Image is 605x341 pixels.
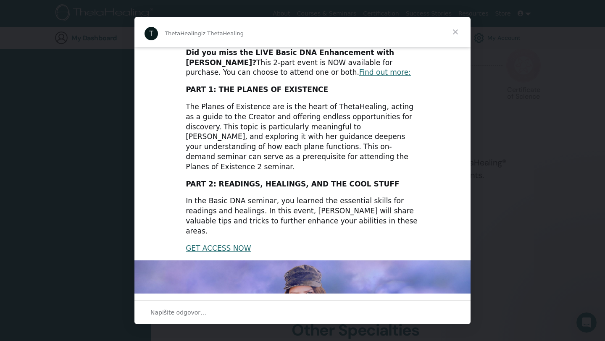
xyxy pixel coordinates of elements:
a: Find out more: [359,68,411,76]
span: iz ThetaHealing [201,30,244,37]
div: Profile image for ThetaHealing [145,27,158,40]
span: Napišite odgovor… [150,307,206,318]
span: ThetaHealing [165,30,201,37]
a: GET ACCESS NOW [186,244,251,252]
div: This 2-part event is NOW available for purchase. You can choose to attend one or both. [186,48,419,78]
b: PART 1: THE PLANES OF EXISTENCE [186,85,328,94]
div: The Planes of Existence are is the heart of ThetaHealing, acting as a guide to the Creator and of... [186,102,419,172]
b: Did you miss the LIVE Basic DNA Enhancement with [PERSON_NAME]? [186,48,394,67]
span: Zatvori [440,17,471,47]
div: In the Basic DNA seminar, you learned the essential skills for readings and healings. In this eve... [186,196,419,236]
b: PART 2: READINGS, HEALINGS, AND THE COOL STUFF [186,180,399,188]
div: Otvori konverzaciju i odgovori [134,300,471,324]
